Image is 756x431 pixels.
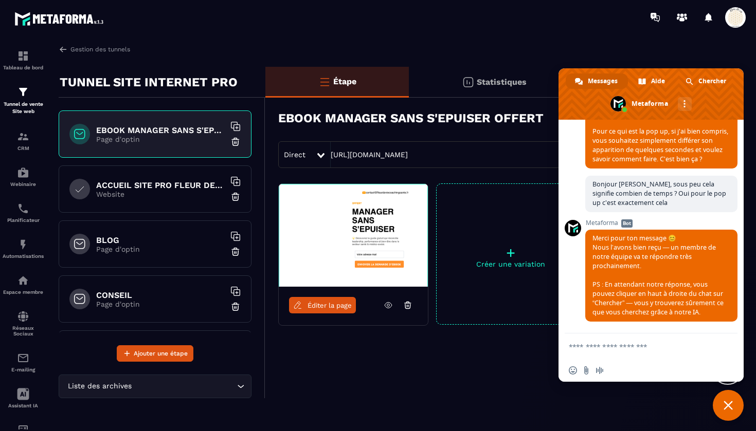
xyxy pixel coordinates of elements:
div: Fermer le chat [713,390,744,421]
p: Assistant IA [3,403,44,408]
span: Éditer la page [308,302,352,309]
img: arrow [59,45,68,54]
img: bars-o.4a397970.svg [318,76,331,88]
span: Direct [284,151,305,159]
p: Page d'optin [96,135,225,143]
p: Créer une variation [437,260,585,268]
span: Ajouter une étape [134,348,188,359]
h6: BLOG [96,235,225,245]
img: trash [230,137,241,147]
p: CRM [3,145,44,151]
a: formationformationTunnel de vente Site web [3,78,44,123]
input: Search for option [134,381,235,392]
a: [URL][DOMAIN_NAME] [331,151,408,159]
img: image [279,184,428,287]
img: formation [17,50,29,62]
span: Bonjour [PERSON_NAME], sous peu cela signifie combien de temps ? Oui pour le pop up c'est exactem... [592,180,726,207]
img: trash [230,192,241,202]
a: formationformationTableau de bord [3,42,44,78]
textarea: Entrez votre message... [569,342,711,351]
p: Page d'optin [96,300,225,308]
span: Chercher [698,73,726,89]
p: Planificateur [3,217,44,223]
img: formation [17,86,29,98]
span: Insérer un emoji [569,366,577,374]
img: automations [17,238,29,251]
img: email [17,352,29,364]
h3: EBOOK MANAGER SANS S'EPUISER OFFERT [278,111,544,125]
div: Aide [629,73,675,89]
p: Réseaux Sociaux [3,325,44,336]
span: Aide [651,73,665,89]
img: trash [230,302,241,312]
img: stats.20deebd0.svg [462,76,474,88]
span: Messages [588,73,618,89]
div: Messages [566,73,628,89]
div: Search for option [59,374,251,398]
p: Website [96,190,225,198]
p: Espace membre [3,289,44,295]
button: Ajouter une étape [117,345,193,362]
a: automationsautomationsWebinaire [3,159,44,195]
div: Autres canaux [678,97,692,111]
p: Tableau de bord [3,65,44,70]
a: Gestion des tunnels [59,45,130,54]
h6: EBOOK MANAGER SANS S'EPUISER OFFERT [96,125,225,135]
p: Étape [333,77,356,86]
span: Bot [621,219,633,228]
a: Assistant IA [3,380,44,416]
a: automationsautomationsAutomatisations [3,231,44,267]
p: Page d'optin [96,245,225,253]
h6: ACCUEIL SITE PRO FLEUR DE VIE [96,180,225,190]
a: Éditer la page [289,297,356,313]
img: automations [17,274,29,287]
img: scheduler [17,202,29,215]
img: social-network [17,310,29,323]
a: emailemailE-mailing [3,344,44,380]
img: formation [17,130,29,143]
p: TUNNEL SITE INTERNET PRO [60,72,238,92]
a: formationformationCRM [3,123,44,159]
span: Metaforma [585,219,737,227]
p: Webinaire [3,181,44,187]
a: schedulerschedulerPlanificateur [3,195,44,231]
div: Chercher [676,73,736,89]
p: Automatisations [3,253,44,259]
a: social-networksocial-networkRéseaux Sociaux [3,303,44,344]
span: Merci pour ton message 😊 Nous l’avons bien reçu — un membre de notre équipe va te répondre très p... [592,234,724,316]
img: trash [230,247,241,257]
p: + [437,246,585,260]
p: Tunnel de vente Site web [3,101,44,115]
p: Statistiques [477,77,527,87]
p: E-mailing [3,367,44,372]
img: automations [17,166,29,179]
span: Liste des archives [65,381,134,392]
span: Envoyer un fichier [582,366,590,374]
img: logo [14,9,107,28]
h6: CONSEIL [96,290,225,300]
a: automationsautomationsEspace membre [3,267,44,303]
span: Message audio [596,366,604,374]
